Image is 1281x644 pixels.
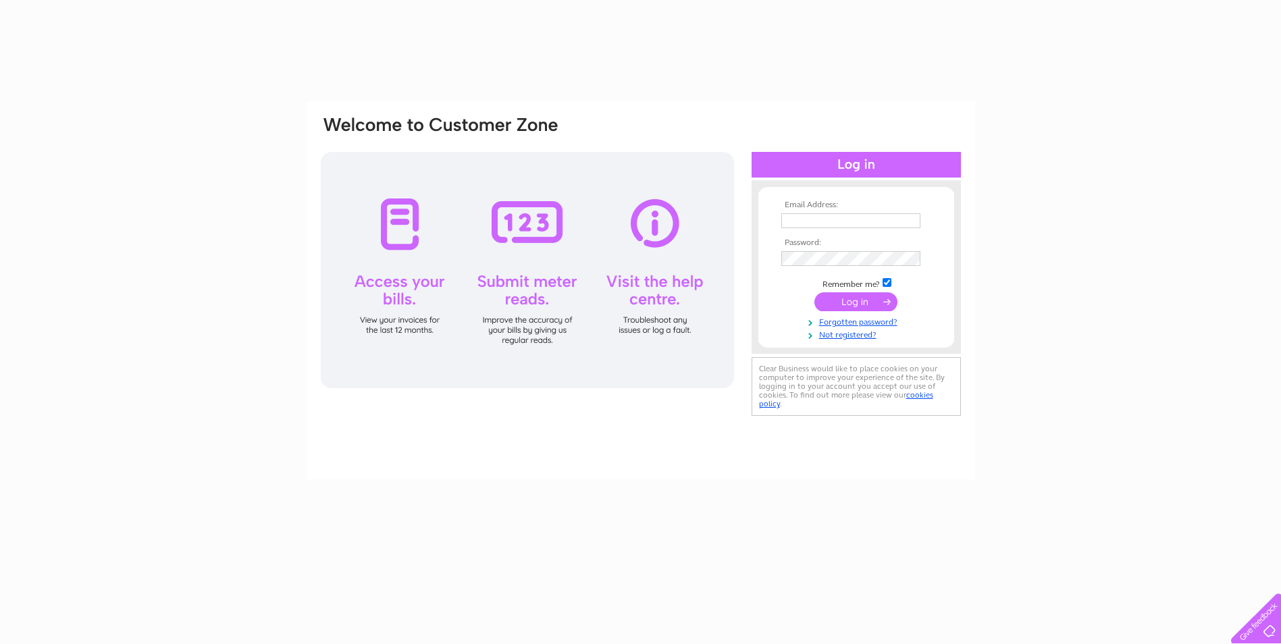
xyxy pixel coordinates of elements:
[778,276,935,290] td: Remember me?
[778,200,935,210] th: Email Address:
[781,327,935,340] a: Not registered?
[752,357,961,416] div: Clear Business would like to place cookies on your computer to improve your experience of the sit...
[759,390,933,408] a: cookies policy
[778,238,935,248] th: Password:
[781,315,935,327] a: Forgotten password?
[814,292,897,311] input: Submit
